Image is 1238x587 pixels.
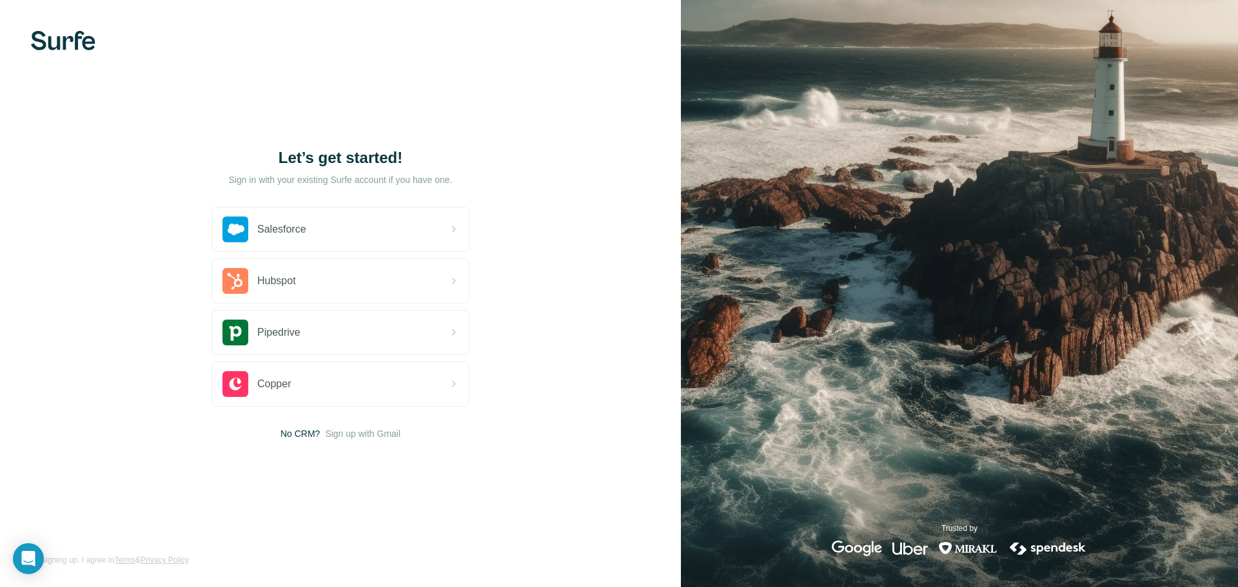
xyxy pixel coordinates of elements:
[222,371,248,397] img: copper's logo
[892,541,928,556] img: uber's logo
[31,31,95,50] img: Surfe's logo
[257,273,296,289] span: Hubspot
[228,173,452,186] p: Sign in with your existing Surfe account if you have one.
[257,325,300,340] span: Pipedrive
[941,523,978,534] p: Trusted by
[280,427,320,440] span: No CRM?
[325,427,400,440] button: Sign up with Gmail
[211,148,469,168] h1: Let’s get started!
[13,543,44,574] div: Open Intercom Messenger
[114,555,135,564] a: Terms
[257,376,291,392] span: Copper
[31,554,189,566] span: By signing up, I agree to &
[1008,541,1088,556] img: spendesk's logo
[222,268,248,294] img: hubspot's logo
[222,320,248,345] img: pipedrive's logo
[141,555,189,564] a: Privacy Policy
[938,541,997,556] img: mirakl's logo
[832,541,882,556] img: google's logo
[222,217,248,242] img: salesforce's logo
[257,222,306,237] span: Salesforce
